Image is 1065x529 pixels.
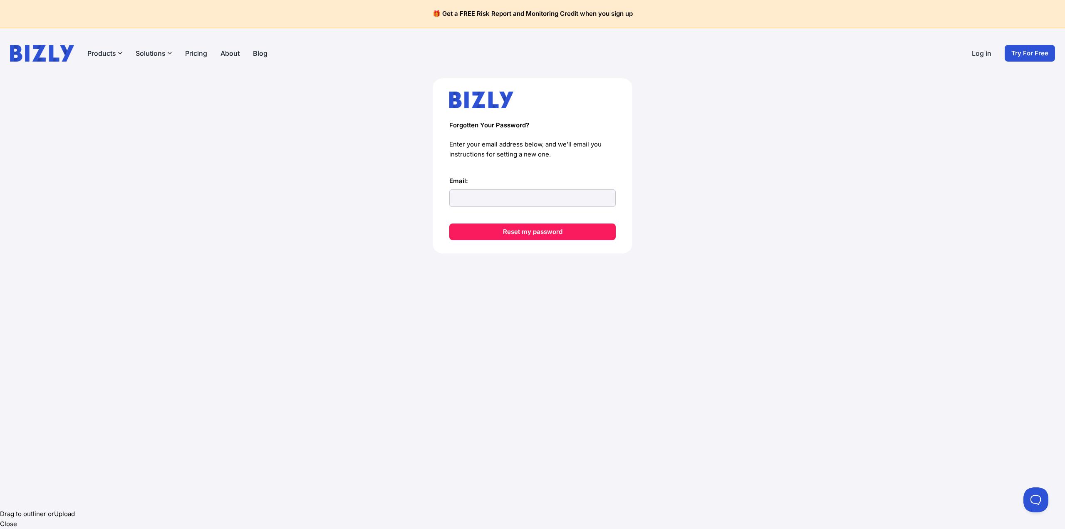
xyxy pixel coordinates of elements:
a: Pricing [185,48,207,58]
p: Enter your email address below, and we’ll email you instructions for setting a new one. [449,139,616,159]
label: Email: [449,176,616,186]
a: Blog [253,48,267,58]
button: Solutions [136,48,172,58]
button: Products [87,48,122,58]
span: Upload [54,510,75,518]
iframe: Toggle Customer Support [1023,487,1048,512]
a: Log in [972,48,991,58]
a: About [220,48,240,58]
h4: 🎁 Get a FREE Risk Report and Monitoring Credit when you sign up [10,10,1055,18]
img: bizly_logo.svg [449,92,513,108]
h4: Forgotten Your Password? [449,122,616,129]
button: Reset my password [449,224,616,240]
a: Try For Free [1005,45,1055,62]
